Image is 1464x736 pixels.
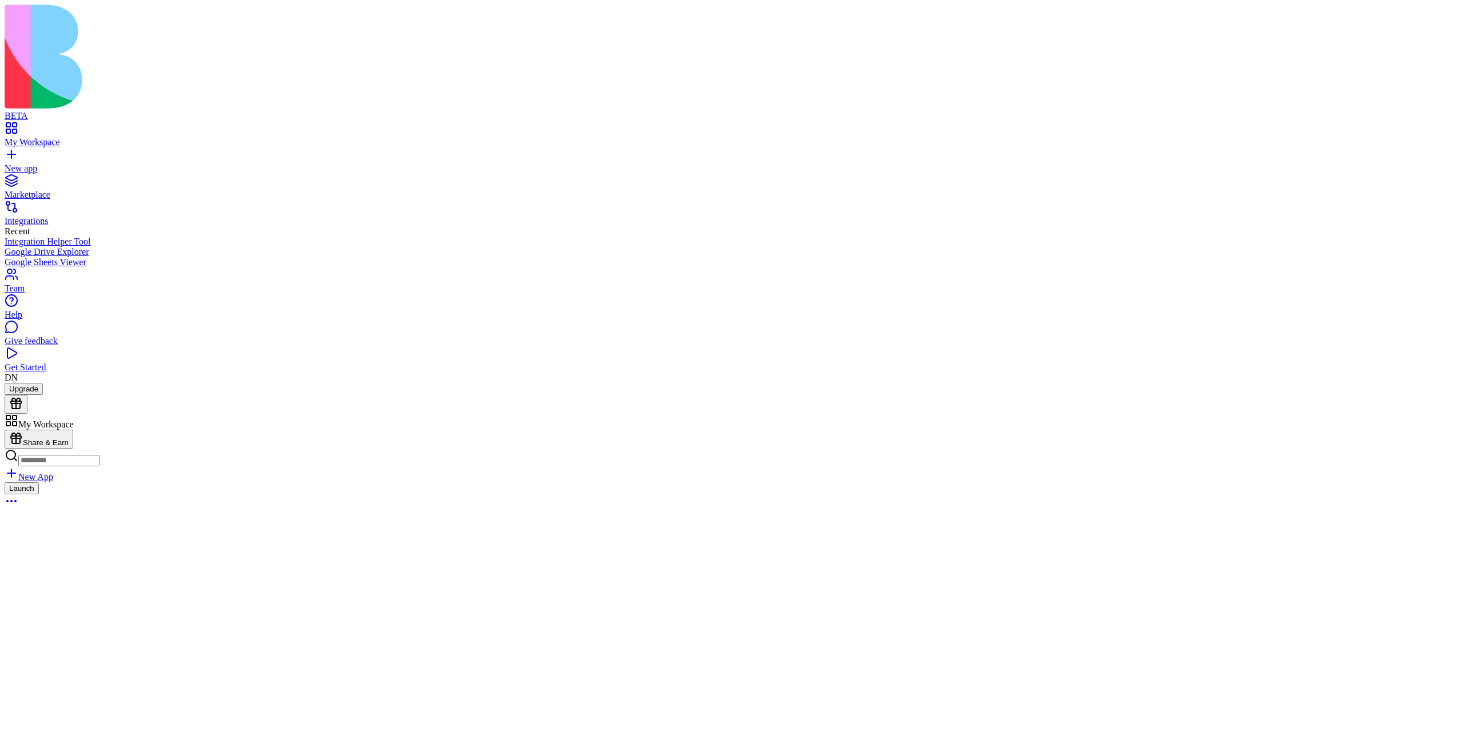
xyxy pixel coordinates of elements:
[5,430,73,449] button: Share & Earn
[5,206,1459,226] a: Integrations
[5,237,1459,247] a: Integration Helper Tool
[5,153,1459,174] a: New app
[5,101,1459,121] a: BETA
[18,419,74,429] span: My Workspace
[5,310,1459,320] div: Help
[5,111,1459,121] div: BETA
[5,5,464,109] img: logo
[5,179,1459,200] a: Marketplace
[23,438,69,447] span: Share & Earn
[5,216,1459,226] div: Integrations
[5,190,1459,200] div: Marketplace
[5,326,1459,346] a: Give feedback
[5,127,1459,147] a: My Workspace
[5,299,1459,320] a: Help
[5,226,30,236] span: Recent
[5,383,43,395] button: Upgrade
[5,163,1459,174] div: New app
[5,373,18,382] span: DN
[5,273,1459,294] a: Team
[5,257,1459,267] a: Google Sheets Viewer
[5,482,39,494] button: Launch
[5,336,1459,346] div: Give feedback
[5,362,1459,373] div: Get Started
[5,352,1459,373] a: Get Started
[5,472,53,482] a: New App
[5,283,1459,294] div: Team
[5,247,1459,257] a: Google Drive Explorer
[5,383,43,393] a: Upgrade
[5,137,1459,147] div: My Workspace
